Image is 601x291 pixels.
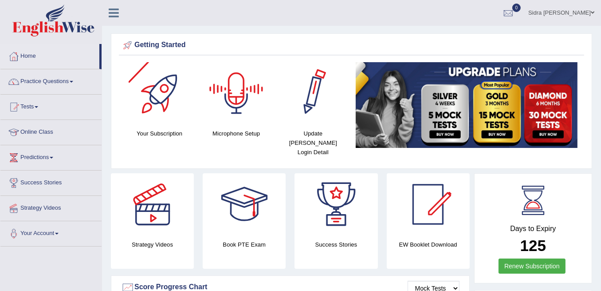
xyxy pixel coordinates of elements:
a: Tests [0,95,102,117]
a: Renew Subscription [499,259,566,274]
a: Strategy Videos [0,196,102,218]
img: small5.jpg [356,62,577,148]
b: 125 [520,237,546,254]
h4: Success Stories [295,240,377,249]
h4: Days to Expiry [484,225,582,233]
a: Home [0,44,99,66]
a: Your Account [0,221,102,243]
div: Getting Started [121,39,582,52]
a: Success Stories [0,171,102,193]
h4: Microphone Setup [202,129,270,138]
span: 0 [512,4,521,12]
h4: Strategy Videos [111,240,194,249]
h4: Book PTE Exam [203,240,286,249]
h4: EW Booklet Download [387,240,470,249]
a: Online Class [0,120,102,142]
h4: Update [PERSON_NAME] Login Detail [279,129,347,157]
a: Predictions [0,145,102,167]
a: Practice Questions [0,69,102,92]
h4: Your Subscription [126,129,193,138]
